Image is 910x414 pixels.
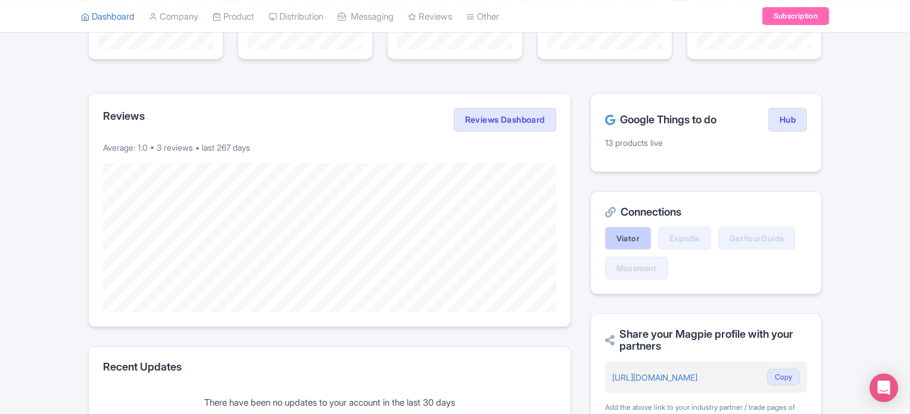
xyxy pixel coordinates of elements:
a: Expedia [658,227,711,250]
a: Musement [605,257,668,279]
a: Viator [605,227,651,250]
button: Copy [767,369,800,385]
a: GetYourGuide [718,227,796,250]
a: Subscription [762,7,829,25]
a: Hub [768,108,807,132]
h2: Connections [605,206,807,218]
div: Open Intercom Messenger [870,373,898,402]
h2: Google Things to do [605,114,716,126]
h2: Reviews [103,110,145,122]
p: Average: 1.0 • 3 reviews • last 267 days [103,141,556,154]
a: [URL][DOMAIN_NAME] [612,372,697,382]
h2: Share your Magpie profile with your partners [605,328,807,352]
a: Reviews Dashboard [454,108,556,132]
div: There have been no updates to your account in the last 30 days [103,396,556,410]
h2: Recent Updates [103,361,556,373]
p: 13 products live [605,136,807,149]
